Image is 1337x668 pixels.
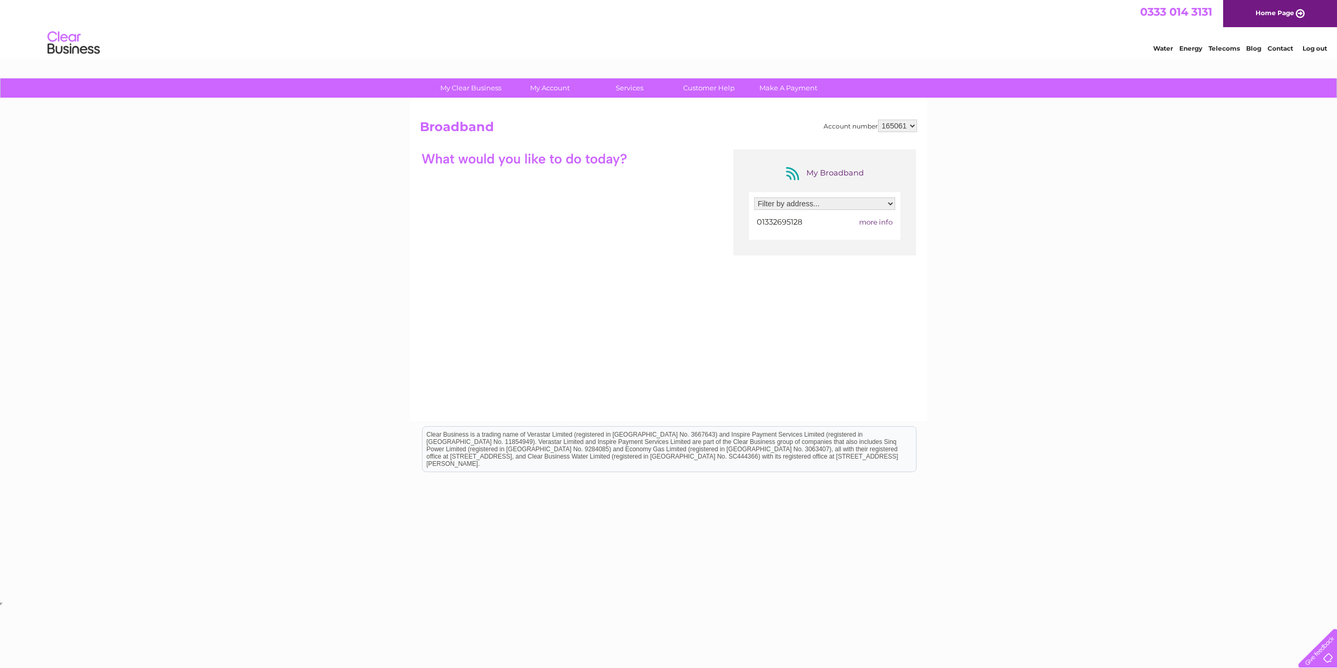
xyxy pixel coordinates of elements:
a: Contact [1268,44,1293,52]
a: Water [1153,44,1173,52]
img: logo.png [47,27,100,59]
a: My Account [507,78,593,98]
a: Log out [1303,44,1327,52]
span: 01332695128 [757,217,802,227]
a: Services [587,78,673,98]
a: Energy [1179,44,1202,52]
span: more info [859,218,893,226]
a: Blog [1246,44,1261,52]
h2: Broadband [420,120,917,139]
div: Account number [824,120,917,132]
a: Make A Payment [745,78,831,98]
div: My Broadband [783,165,866,182]
a: 0333 014 3131 [1140,5,1212,18]
div: Clear Business is a trading name of Verastar Limited (registered in [GEOGRAPHIC_DATA] No. 3667643... [423,6,916,51]
a: Telecoms [1209,44,1240,52]
a: Customer Help [666,78,752,98]
a: My Clear Business [428,78,514,98]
